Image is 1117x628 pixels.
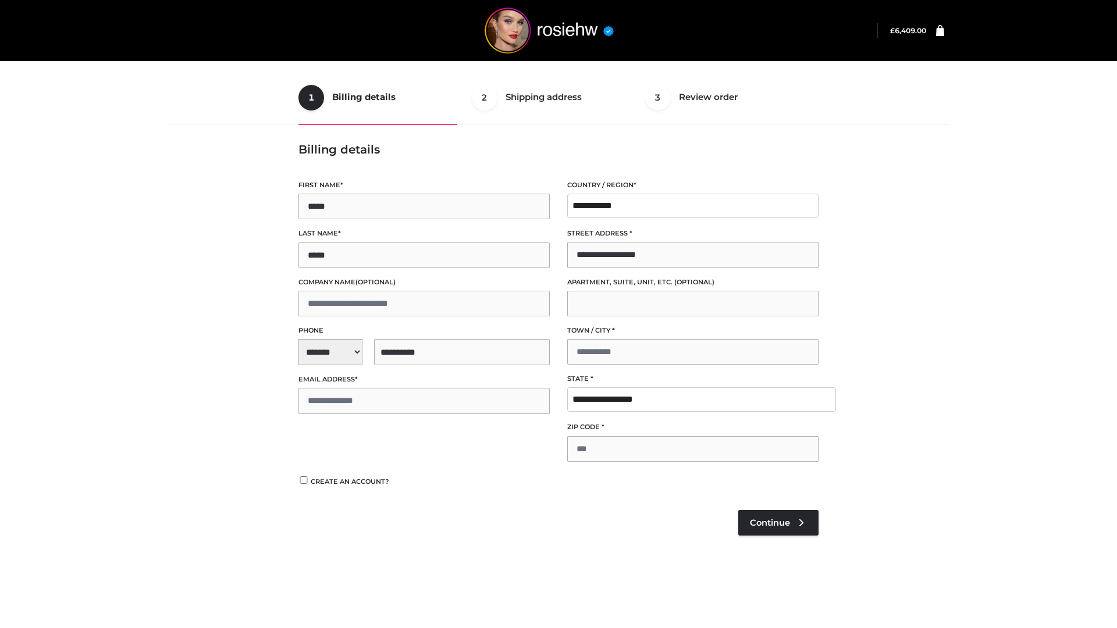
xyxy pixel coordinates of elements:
label: Email address [298,374,550,385]
label: Phone [298,325,550,336]
span: (optional) [355,278,396,286]
h3: Billing details [298,142,819,156]
span: Create an account? [311,477,389,486]
a: Continue [738,510,819,536]
img: rosiehw [462,8,636,53]
label: First name [298,180,550,191]
label: Company name [298,277,550,288]
label: Apartment, suite, unit, etc. [567,277,819,288]
input: Create an account? [298,476,309,484]
label: Town / City [567,325,819,336]
label: Last name [298,228,550,239]
label: Street address [567,228,819,239]
label: ZIP Code [567,422,819,433]
a: £6,409.00 [890,26,926,35]
span: (optional) [674,278,714,286]
label: Country / Region [567,180,819,191]
label: State [567,373,819,384]
bdi: 6,409.00 [890,26,926,35]
span: £ [890,26,895,35]
span: Continue [750,518,790,528]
